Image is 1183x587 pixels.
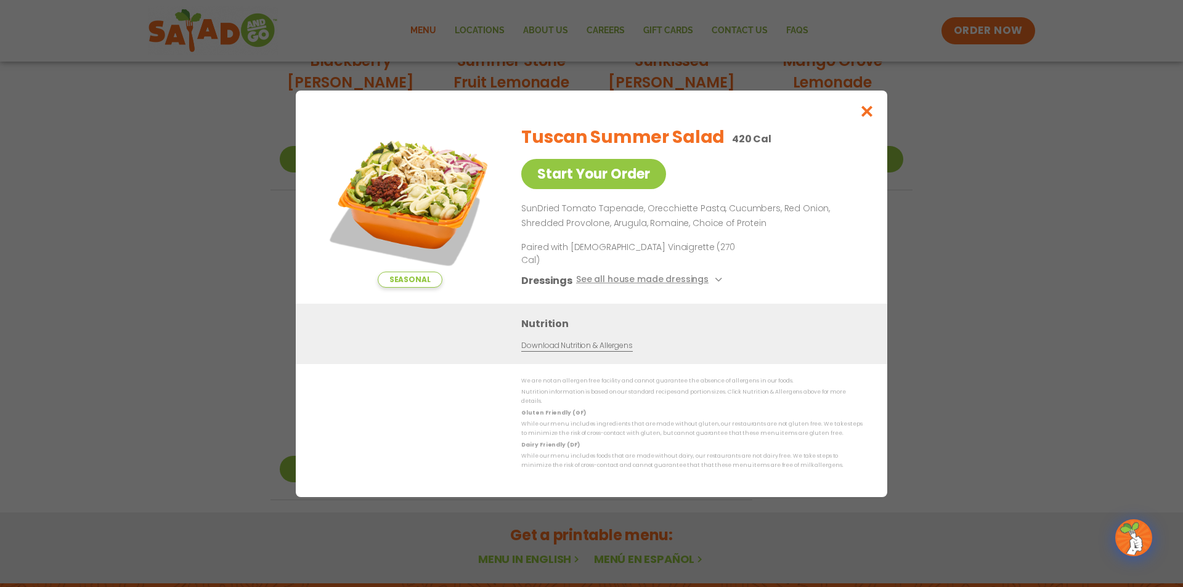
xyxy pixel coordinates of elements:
[521,387,863,407] p: Nutrition information is based on our standard recipes and portion sizes. Click Nutrition & Aller...
[847,91,887,132] button: Close modal
[732,131,771,147] p: 420 Cal
[521,240,749,266] p: Paired with [DEMOGRAPHIC_DATA] Vinaigrette (270 Cal)
[378,272,442,288] span: Seasonal
[323,115,496,288] img: Featured product photo for Tuscan Summer Salad
[1116,520,1151,555] img: wpChatIcon
[521,272,572,288] h3: Dressings
[576,272,726,288] button: See all house made dressings
[521,440,579,448] strong: Dairy Friendly (DF)
[521,315,869,331] h3: Nutrition
[521,376,863,386] p: We are not an allergen free facility and cannot guarantee the absence of allergens in our foods.
[521,124,725,150] h2: Tuscan Summer Salad
[521,419,863,439] p: While our menu includes ingredients that are made without gluten, our restaurants are not gluten ...
[521,201,858,231] p: SunDried Tomato Tapenade, Orecchiette Pasta, Cucumbers, Red Onion, Shredded Provolone, Arugula, R...
[521,159,666,189] a: Start Your Order
[521,451,863,471] p: While our menu includes foods that are made without dairy, our restaurants are not dairy free. We...
[521,408,585,416] strong: Gluten Friendly (GF)
[521,339,632,351] a: Download Nutrition & Allergens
